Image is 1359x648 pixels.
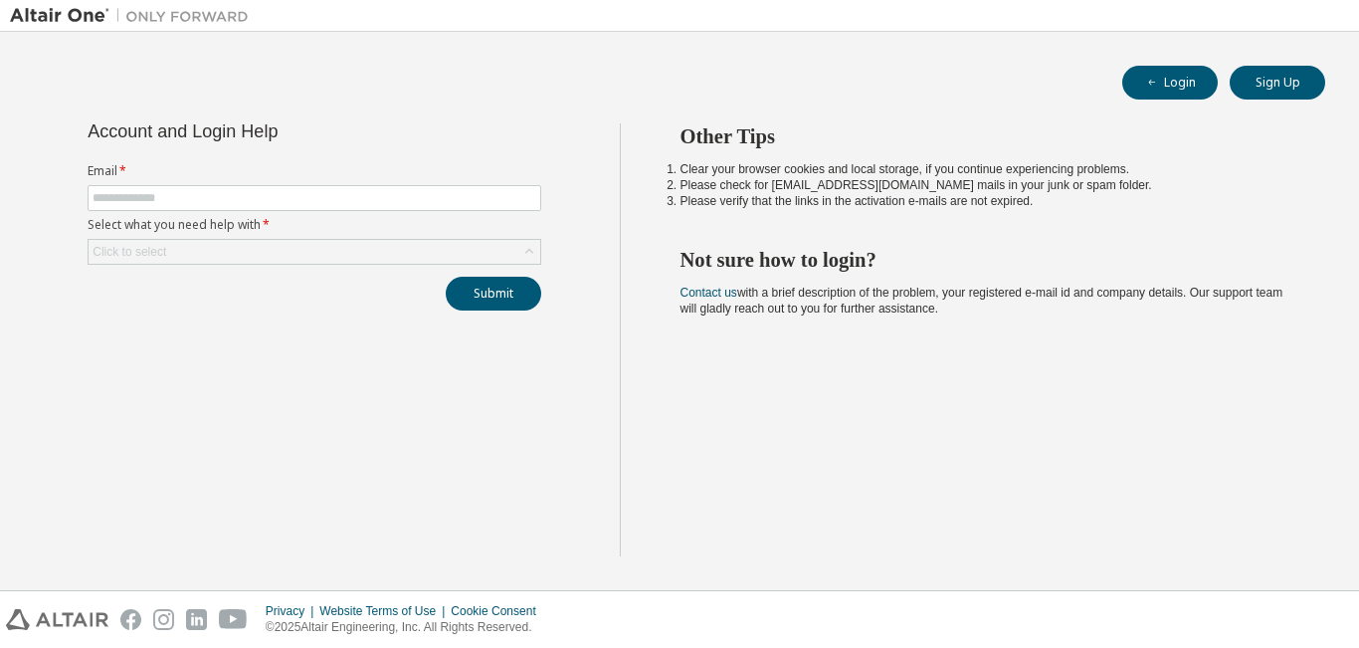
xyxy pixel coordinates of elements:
[446,277,541,311] button: Submit
[680,177,1290,193] li: Please check for [EMAIL_ADDRESS][DOMAIN_NAME] mails in your junk or spam folder.
[88,123,451,139] div: Account and Login Help
[680,123,1290,149] h2: Other Tips
[120,609,141,630] img: facebook.svg
[680,286,737,300] a: Contact us
[680,286,1283,316] span: with a brief description of the problem, your registered e-mail id and company details. Our suppo...
[88,217,541,233] label: Select what you need help with
[93,244,166,260] div: Click to select
[153,609,174,630] img: instagram.svg
[219,609,248,630] img: youtube.svg
[451,603,547,619] div: Cookie Consent
[680,161,1290,177] li: Clear your browser cookies and local storage, if you continue experiencing problems.
[680,193,1290,209] li: Please verify that the links in the activation e-mails are not expired.
[1230,66,1325,100] button: Sign Up
[10,6,259,26] img: Altair One
[89,240,540,264] div: Click to select
[6,609,108,630] img: altair_logo.svg
[88,163,541,179] label: Email
[266,619,548,636] p: © 2025 Altair Engineering, Inc. All Rights Reserved.
[319,603,451,619] div: Website Terms of Use
[1122,66,1218,100] button: Login
[266,603,319,619] div: Privacy
[186,609,207,630] img: linkedin.svg
[680,247,1290,273] h2: Not sure how to login?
